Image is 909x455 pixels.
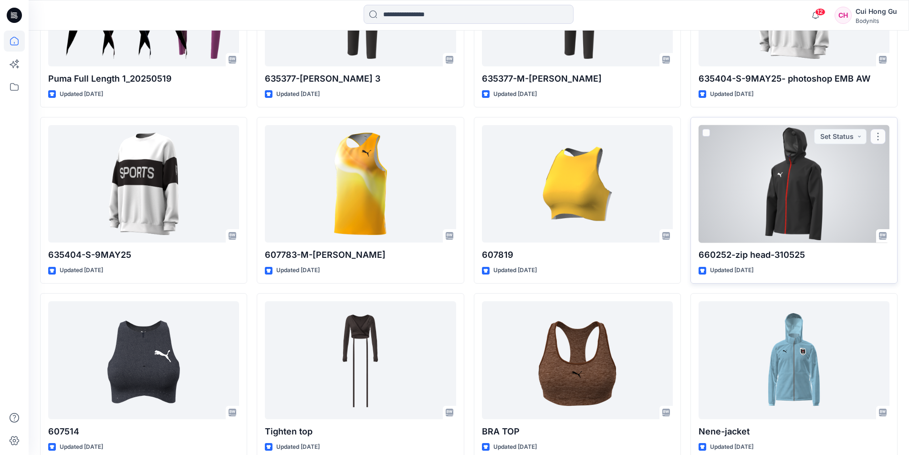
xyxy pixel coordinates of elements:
[856,17,897,24] div: Bodynits
[493,265,537,275] p: Updated [DATE]
[482,72,673,85] p: 635377-M-[PERSON_NAME]
[699,125,889,243] a: 660252-zip head-310525
[482,248,673,262] p: 607819
[699,301,889,419] a: Nene-jacket
[60,442,103,452] p: Updated [DATE]
[48,425,239,438] p: 607514
[265,125,456,243] a: 607783-M-Anna
[710,442,753,452] p: Updated [DATE]
[276,89,320,99] p: Updated [DATE]
[482,425,673,438] p: BRA TOP
[493,89,537,99] p: Updated [DATE]
[699,248,889,262] p: 660252-zip head-310525
[699,425,889,438] p: Nene-jacket
[265,425,456,438] p: Tighten top
[265,72,456,85] p: 635377-[PERSON_NAME] 3
[60,265,103,275] p: Updated [DATE]
[265,248,456,262] p: 607783-M-[PERSON_NAME]
[48,301,239,419] a: 607514
[60,89,103,99] p: Updated [DATE]
[493,442,537,452] p: Updated [DATE]
[48,72,239,85] p: Puma Full Length 1_20250519
[699,72,889,85] p: 635404-S-9MAY25- photoshop EMB AW
[276,442,320,452] p: Updated [DATE]
[48,125,239,243] a: 635404-S-9MAY25
[815,8,825,16] span: 12
[48,248,239,262] p: 635404-S-9MAY25
[482,125,673,243] a: 607819
[835,7,852,24] div: CH
[482,301,673,419] a: BRA TOP
[265,301,456,419] a: Tighten top
[710,265,753,275] p: Updated [DATE]
[856,6,897,17] div: Cui Hong Gu
[276,265,320,275] p: Updated [DATE]
[710,89,753,99] p: Updated [DATE]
